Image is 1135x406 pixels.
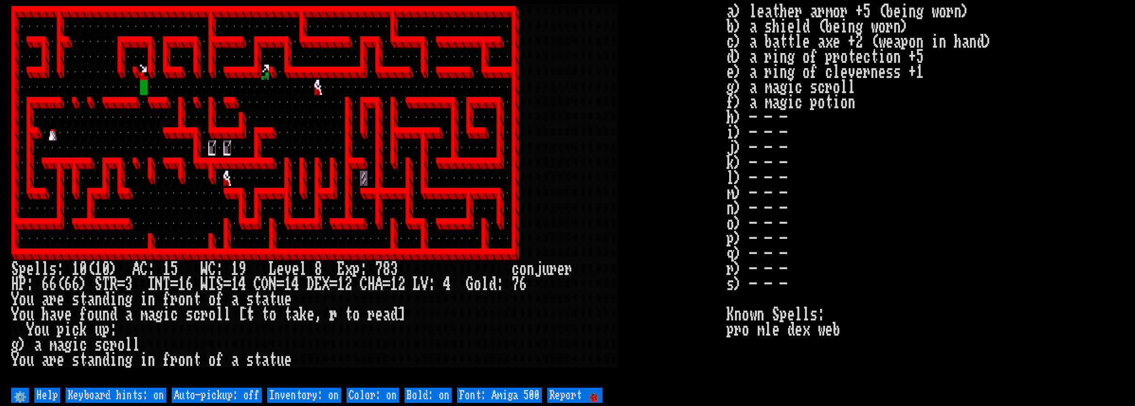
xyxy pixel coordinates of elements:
[496,277,504,292] div: :
[246,292,254,307] div: s
[110,353,117,368] div: i
[140,262,148,277] div: C
[284,292,292,307] div: e
[314,307,322,322] div: ,
[57,292,64,307] div: e
[148,277,155,292] div: I
[34,262,41,277] div: l
[26,262,34,277] div: e
[178,353,186,368] div: o
[26,307,34,322] div: u
[193,353,201,368] div: t
[519,262,527,277] div: o
[527,262,534,277] div: n
[345,277,352,292] div: 2
[95,292,102,307] div: n
[41,292,49,307] div: a
[367,277,375,292] div: H
[41,353,49,368] div: a
[72,277,79,292] div: 6
[375,262,383,277] div: 7
[261,292,269,307] div: a
[398,277,405,292] div: 2
[269,292,277,307] div: t
[79,337,87,353] div: c
[41,262,49,277] div: l
[269,262,277,277] div: L
[481,277,489,292] div: l
[102,353,110,368] div: d
[79,322,87,337] div: k
[140,292,148,307] div: i
[102,337,110,353] div: c
[726,4,1124,385] stats: a) leather armor +5 (being worn) b) a shield (being worn) c) a battle axe +2 (weapon in hand) d) ...
[72,322,79,337] div: c
[239,277,246,292] div: 4
[383,307,390,322] div: a
[292,277,299,292] div: 4
[49,262,57,277] div: s
[443,277,451,292] div: 4
[34,322,41,337] div: o
[26,292,34,307] div: u
[140,307,148,322] div: m
[330,307,337,322] div: r
[360,277,367,292] div: C
[269,353,277,368] div: t
[178,292,186,307] div: o
[347,388,399,403] input: Color: on
[57,277,64,292] div: (
[277,292,284,307] div: u
[277,262,284,277] div: e
[216,292,223,307] div: f
[163,353,170,368] div: f
[314,277,322,292] div: E
[19,277,26,292] div: P
[57,262,64,277] div: :
[132,337,140,353] div: l
[125,307,132,322] div: a
[208,277,216,292] div: I
[19,337,26,353] div: )
[34,337,41,353] div: a
[163,262,170,277] div: 1
[102,307,110,322] div: n
[87,353,95,368] div: a
[102,262,110,277] div: 0
[148,292,155,307] div: n
[466,277,474,292] div: G
[239,307,246,322] div: [
[49,292,57,307] div: r
[117,292,125,307] div: n
[269,307,277,322] div: o
[231,277,239,292] div: 1
[299,262,307,277] div: l
[261,307,269,322] div: t
[117,337,125,353] div: o
[547,388,603,403] input: Report 🐞
[26,322,34,337] div: Y
[216,307,223,322] div: l
[193,307,201,322] div: c
[49,277,57,292] div: 6
[186,292,193,307] div: n
[163,292,170,307] div: f
[64,277,72,292] div: 6
[19,353,26,368] div: o
[186,353,193,368] div: n
[132,262,140,277] div: A
[102,292,110,307] div: d
[170,307,178,322] div: c
[345,307,352,322] div: t
[269,277,277,292] div: N
[155,307,163,322] div: g
[11,307,19,322] div: Y
[413,277,421,292] div: L
[11,353,19,368] div: Y
[186,307,193,322] div: s
[216,262,223,277] div: :
[19,307,26,322] div: o
[87,262,95,277] div: (
[64,337,72,353] div: g
[307,277,314,292] div: D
